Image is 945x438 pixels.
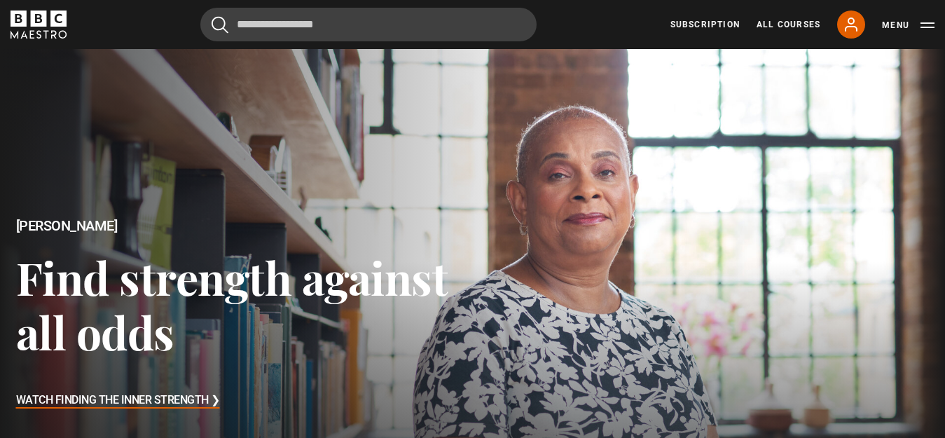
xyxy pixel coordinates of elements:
button: Submit the search query [212,16,228,34]
h2: [PERSON_NAME] [16,218,473,234]
svg: BBC Maestro [11,11,67,39]
h3: Watch Finding the Inner Strength ❯ [16,390,220,411]
input: Search [200,8,537,41]
button: Toggle navigation [882,18,934,32]
a: All Courses [757,18,820,31]
a: Subscription [670,18,740,31]
h3: Find strength against all odds [16,250,473,359]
